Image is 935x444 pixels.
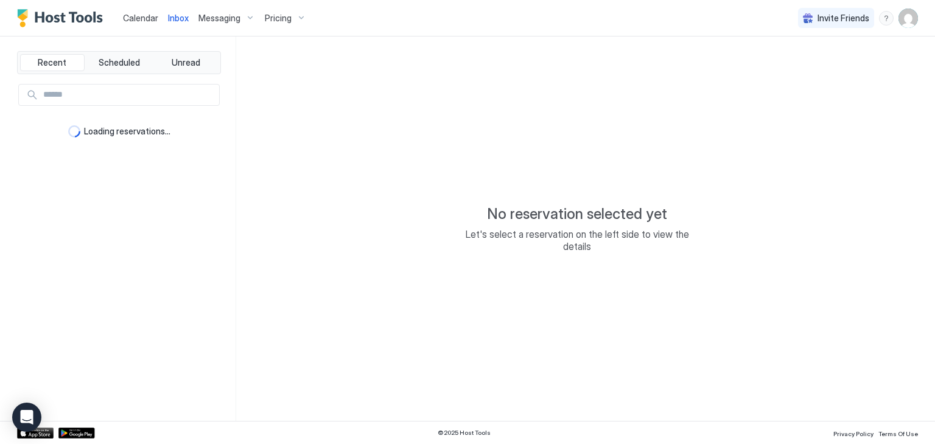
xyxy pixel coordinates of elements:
span: Loading reservations... [84,126,170,137]
span: Privacy Policy [833,430,874,437]
span: Calendar [123,13,158,23]
span: No reservation selected yet [487,205,667,223]
a: Terms Of Use [878,426,918,439]
span: Terms Of Use [878,430,918,437]
span: Messaging [198,13,240,24]
span: Recent [38,57,66,68]
div: tab-group [17,51,221,74]
a: Google Play Store [58,428,95,439]
a: Privacy Policy [833,426,874,439]
button: Unread [153,54,218,71]
div: menu [879,11,894,26]
a: Inbox [168,12,189,24]
button: Scheduled [87,54,152,71]
a: Calendar [123,12,158,24]
a: App Store [17,428,54,439]
span: Pricing [265,13,292,24]
a: Host Tools Logo [17,9,108,27]
span: © 2025 Host Tools [438,429,491,437]
div: loading [68,125,80,137]
div: Open Intercom Messenger [12,403,41,432]
span: Scheduled [99,57,140,68]
span: Invite Friends [818,13,869,24]
input: Input Field [38,85,219,105]
span: Unread [172,57,200,68]
div: User profile [898,9,918,28]
span: Inbox [168,13,189,23]
button: Recent [20,54,85,71]
span: Let's select a reservation on the left side to view the details [455,228,699,252]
